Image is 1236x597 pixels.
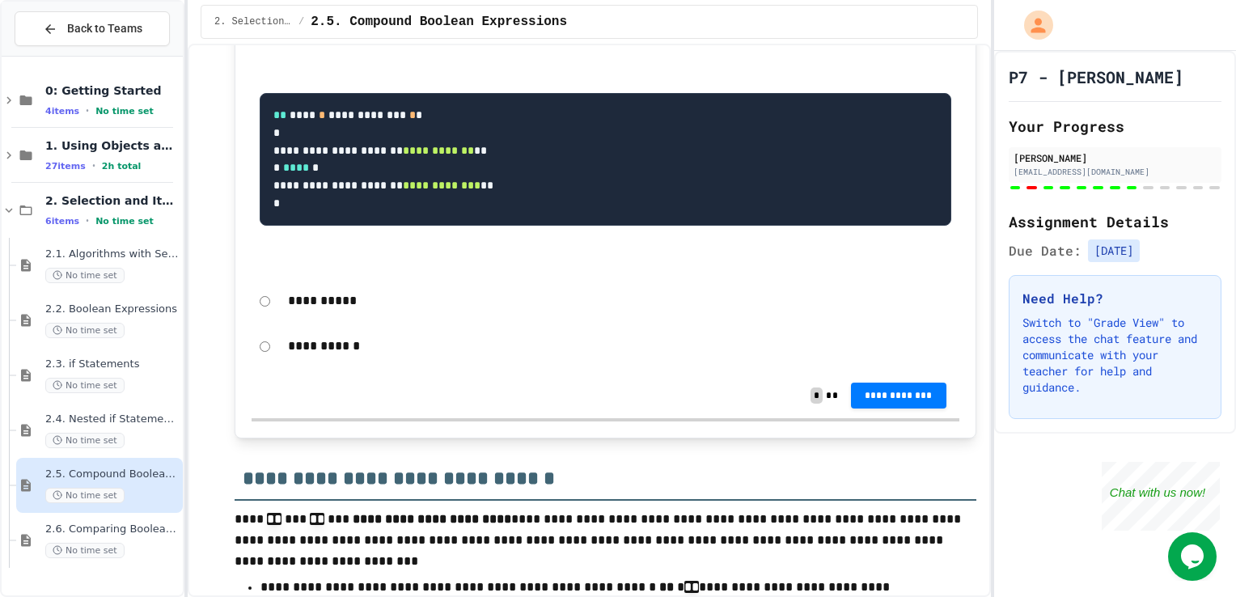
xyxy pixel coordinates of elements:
span: No time set [95,106,154,116]
span: Due Date: [1009,241,1081,260]
iframe: chat widget [1102,462,1220,531]
span: 0: Getting Started [45,83,180,98]
span: / [298,15,304,28]
span: 6 items [45,216,79,227]
span: 4 items [45,106,79,116]
span: 27 items [45,161,86,171]
button: Back to Teams [15,11,170,46]
div: [PERSON_NAME] [1014,150,1217,165]
span: 2h total [102,161,142,171]
span: No time set [45,488,125,503]
span: 2.3. if Statements [45,358,180,371]
span: • [86,104,89,117]
span: No time set [45,433,125,448]
span: 2. Selection and Iteration [214,15,292,28]
span: No time set [45,268,125,283]
iframe: chat widget [1168,532,1220,581]
h1: P7 - [PERSON_NAME] [1009,66,1183,88]
span: No time set [95,216,154,227]
span: 2.5. Compound Boolean Expressions [311,12,567,32]
h2: Assignment Details [1009,210,1221,233]
p: Switch to "Grade View" to access the chat feature and communicate with your teacher for help and ... [1022,315,1208,396]
div: [EMAIL_ADDRESS][DOMAIN_NAME] [1014,166,1217,178]
span: 2. Selection and Iteration [45,193,180,208]
div: My Account [1007,6,1057,44]
span: [DATE] [1088,239,1140,262]
span: 1. Using Objects and Methods [45,138,180,153]
span: 2.2. Boolean Expressions [45,303,180,316]
span: No time set [45,543,125,558]
span: 2.6. Comparing Boolean Expressions ([PERSON_NAME] Laws) [45,523,180,536]
span: 2.4. Nested if Statements [45,413,180,426]
span: • [92,159,95,172]
h3: Need Help? [1022,289,1208,308]
span: No time set [45,378,125,393]
span: 2.1. Algorithms with Selection and Repetition [45,248,180,261]
span: Back to Teams [67,20,142,37]
span: • [86,214,89,227]
span: 2.5. Compound Boolean Expressions [45,468,180,481]
h2: Your Progress [1009,115,1221,138]
span: No time set [45,323,125,338]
